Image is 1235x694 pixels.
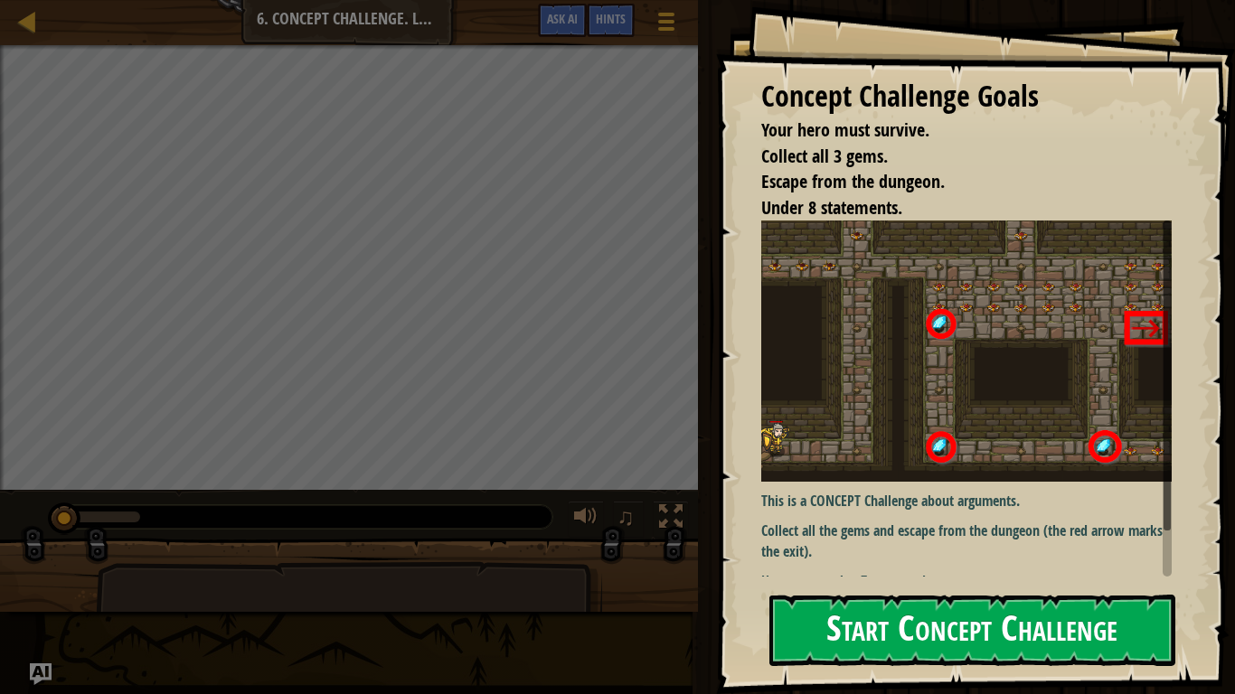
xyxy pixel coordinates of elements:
button: Start Concept Challenge [769,595,1175,666]
button: Adjust volume [568,501,604,538]
img: Asses2 [761,220,1172,482]
span: Under 8 statements. [761,195,902,220]
li: Your hero must survive. [739,117,1167,144]
span: Hints [596,10,626,27]
button: Ask AI [538,4,587,37]
span: Your hero must survive. [761,117,929,142]
button: Ask AI [30,663,52,685]
p: This is a CONCEPT Challenge about arguments. [761,491,1172,511]
div: Concept Challenge Goals [761,76,1172,117]
li: Collect all 3 gems. [739,144,1167,170]
button: Toggle fullscreen [653,501,689,538]
span: Escape from the dungeon. [761,169,945,193]
span: Collect all 3 gems. [761,144,888,168]
span: Ask AI [547,10,578,27]
li: Under 8 statements. [739,195,1167,221]
li: Escape from the dungeon. [739,169,1167,195]
button: Show game menu [644,4,689,46]
button: ♫ [613,501,644,538]
p: Use no more than . [761,571,1172,592]
strong: 7 commands [861,571,931,591]
span: ♫ [617,503,635,530]
p: Collect all the gems and escape from the dungeon (the red arrow marks the exit). [761,520,1172,562]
